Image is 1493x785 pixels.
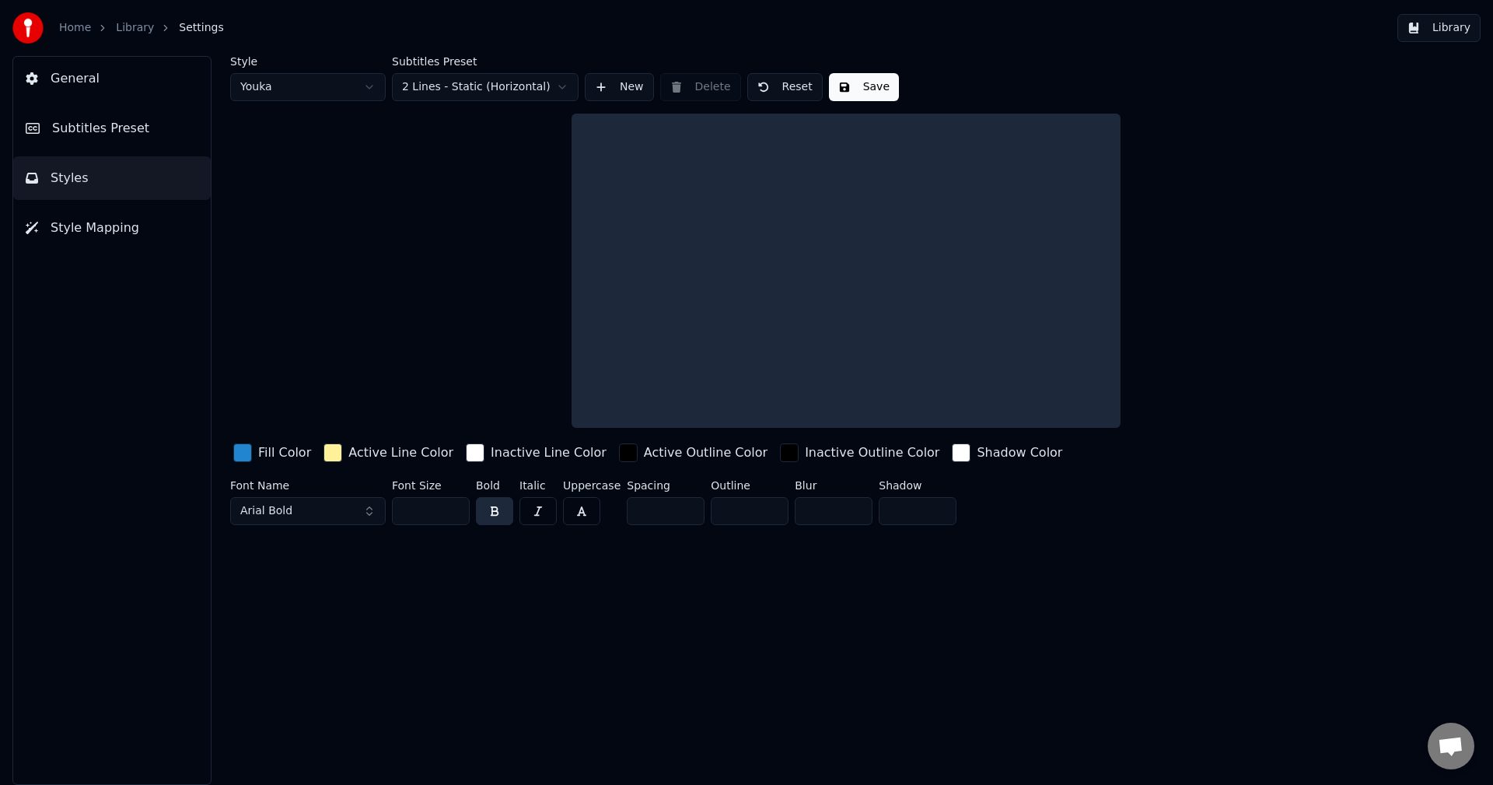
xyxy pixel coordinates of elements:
[59,20,224,36] nav: breadcrumb
[627,480,705,491] label: Spacing
[476,480,513,491] label: Bold
[258,443,311,462] div: Fill Color
[230,440,314,465] button: Fill Color
[230,480,386,491] label: Font Name
[805,443,939,462] div: Inactive Outline Color
[13,57,211,100] button: General
[240,503,292,519] span: Arial Bold
[230,56,386,67] label: Style
[519,480,557,491] label: Italic
[1428,723,1474,769] div: Open chat
[711,480,788,491] label: Outline
[13,206,211,250] button: Style Mapping
[563,480,621,491] label: Uppercase
[51,69,100,88] span: General
[12,12,44,44] img: youka
[13,156,211,200] button: Styles
[463,440,610,465] button: Inactive Line Color
[616,440,771,465] button: Active Outline Color
[1397,14,1481,42] button: Library
[59,20,91,36] a: Home
[51,169,89,187] span: Styles
[795,480,872,491] label: Blur
[320,440,456,465] button: Active Line Color
[977,443,1062,462] div: Shadow Color
[829,73,899,101] button: Save
[879,480,956,491] label: Shadow
[348,443,453,462] div: Active Line Color
[179,20,223,36] span: Settings
[777,440,942,465] button: Inactive Outline Color
[949,440,1065,465] button: Shadow Color
[644,443,767,462] div: Active Outline Color
[747,73,823,101] button: Reset
[116,20,154,36] a: Library
[585,73,654,101] button: New
[51,219,139,237] span: Style Mapping
[52,119,149,138] span: Subtitles Preset
[491,443,607,462] div: Inactive Line Color
[392,56,579,67] label: Subtitles Preset
[392,480,470,491] label: Font Size
[13,107,211,150] button: Subtitles Preset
